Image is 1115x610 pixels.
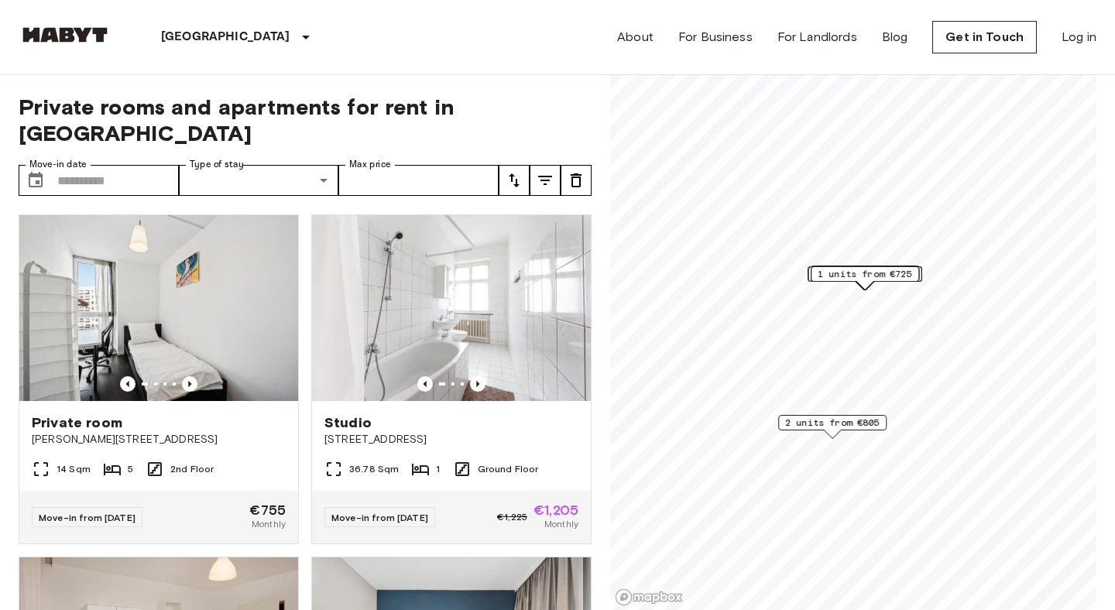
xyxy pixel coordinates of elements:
span: Ground Floor [478,462,539,476]
div: Map marker [811,266,919,290]
a: Marketing picture of unit DE-01-302-006-05Previous imagePrevious imagePrivate room[PERSON_NAME][S... [19,214,299,544]
label: Max price [349,158,391,171]
span: [STREET_ADDRESS] [324,432,578,447]
span: 36.78 Sqm [349,462,399,476]
img: Habyt [19,27,111,43]
img: Marketing picture of unit DE-01-030-001-01H [312,215,591,401]
button: tune [499,165,530,196]
span: €1,205 [533,503,578,517]
span: Move-in from [DATE] [39,512,136,523]
a: Marketing picture of unit DE-01-030-001-01HPrevious imagePrevious imageStudio[STREET_ADDRESS]36.7... [311,214,592,544]
button: Previous image [120,376,136,392]
label: Type of stay [190,158,244,171]
span: Move-in from [DATE] [331,512,428,523]
a: Mapbox logo [615,588,683,606]
div: Map marker [778,415,887,439]
button: Choose date [20,165,51,196]
a: For Business [678,28,753,46]
span: €755 [249,503,286,517]
img: Marketing picture of unit DE-01-302-006-05 [19,215,298,401]
span: 1 units from €725 [818,267,912,281]
button: Previous image [470,376,485,392]
span: €1,225 [497,510,527,524]
span: 2 units from €805 [785,416,880,430]
span: 5 [128,462,133,476]
a: About [617,28,654,46]
span: 14 Sqm [57,462,91,476]
label: Move-in date [29,158,87,171]
button: tune [561,165,592,196]
span: Private rooms and apartments for rent in [GEOGRAPHIC_DATA] [19,94,592,146]
span: Monthly [544,517,578,531]
button: Previous image [417,376,433,392]
a: Blog [882,28,908,46]
span: Monthly [252,517,286,531]
button: tune [530,165,561,196]
span: 2nd Floor [170,462,214,476]
button: Previous image [182,376,197,392]
p: [GEOGRAPHIC_DATA] [161,28,290,46]
span: Studio [324,413,372,432]
a: For Landlords [777,28,857,46]
div: Map marker [808,266,922,290]
a: Get in Touch [932,21,1037,53]
span: Private room [32,413,122,432]
span: 1 [436,462,440,476]
span: [PERSON_NAME][STREET_ADDRESS] [32,432,286,447]
a: Log in [1062,28,1096,46]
